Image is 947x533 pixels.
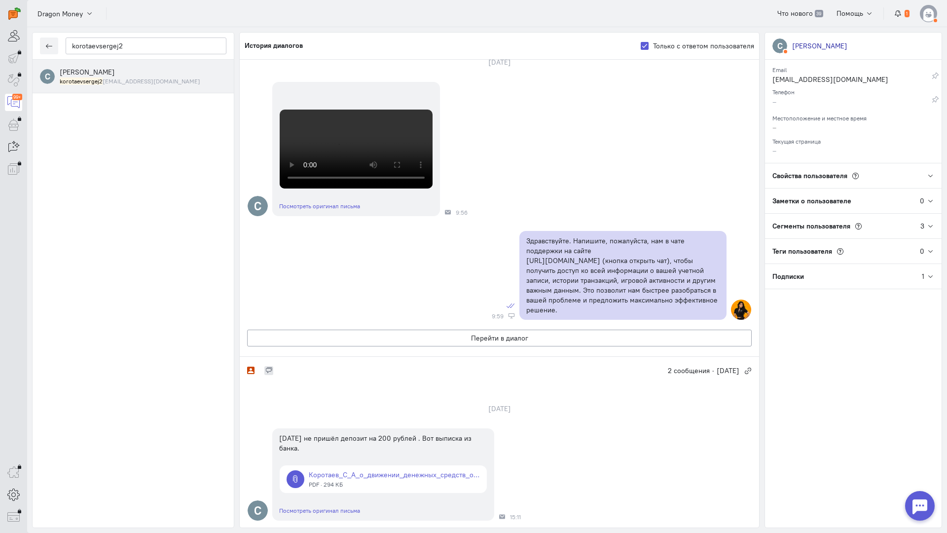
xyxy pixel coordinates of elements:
span: Сергей Коротаев [60,68,115,76]
small: korotaevsergej267@gmail.com [60,77,200,85]
text: С [777,40,783,51]
div: [PERSON_NAME] [792,41,847,51]
div: – [772,97,932,109]
div: [DATE] [477,55,522,69]
span: · [712,366,714,376]
img: carrot-quest.svg [8,7,21,20]
div: Местоположение и местное время [772,112,934,122]
span: Dragon Money [37,9,83,19]
span: [DATE] [717,366,739,376]
span: – [772,123,776,132]
input: Поиск по имени, почте, телефону [66,38,226,54]
span: 15:11 [510,514,521,521]
div: 0 [920,196,924,206]
span: Что нового [777,9,813,18]
span: 2 сообщения [668,366,710,376]
text: С [254,503,261,518]
label: Только с ответом пользователя [653,41,754,51]
mark: korotaevsergej2 [60,77,103,85]
span: Теги пользователя [772,247,832,256]
div: Почта [499,514,505,520]
h5: История диалогов [245,42,303,49]
div: 1 [922,271,924,281]
button: Помощь [831,5,879,22]
div: Веб-панель [509,313,514,319]
div: 99+ [12,94,22,100]
div: Подписки [765,264,922,289]
span: 9:56 [456,209,468,216]
button: 1 [889,5,915,22]
p: Здравствуйте. Напишите, пожалуйста, нам в чате поддержки на сайте [526,236,720,256]
button: Перейти в диалог [247,330,752,346]
div: [DATE] [477,402,522,416]
span: Свойства пользователя [772,171,847,180]
a: 99+ [5,94,22,111]
span: Помощь [837,9,863,18]
div: 0 [920,246,924,256]
div: 3 [920,221,924,231]
div: Почта [445,209,451,215]
span: 39 [815,10,823,18]
div: [EMAIL_ADDRESS][DOMAIN_NAME] [772,75,932,87]
a: Что нового 39 [772,5,829,22]
small: Телефон [772,86,795,96]
img: default-v4.png [920,5,937,22]
button: Dragon Money [32,4,99,22]
div: Текущая страница [772,135,934,146]
text: С [254,199,261,213]
span: 1 [905,10,910,18]
div: [DATE] не пришёл депозит на 200 рублей . Вот выписка из банка. [279,433,473,453]
a: Посмотреть оригинал письма [279,202,360,210]
text: С [45,71,50,81]
span: Сегменты пользователя [772,222,850,230]
span: 9:59 [492,313,504,320]
small: Email [772,64,787,74]
span: – [772,146,776,155]
p: [URL][DOMAIN_NAME] (кнопка открыть чат), чтобы получить доступ ко всей информации о вашей учетной... [526,256,720,315]
div: Заметки о пользователе [765,189,920,213]
a: Посмотреть оригинал письма [279,507,360,514]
